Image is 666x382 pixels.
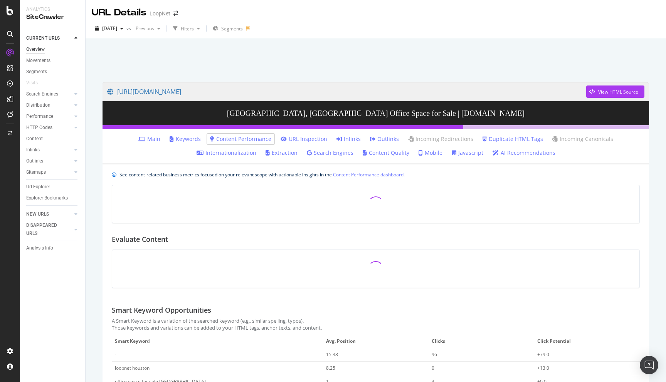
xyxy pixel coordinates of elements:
[483,135,543,143] a: Duplicate HTML Tags
[26,90,72,98] a: Search Engines
[173,11,178,16] div: arrow-right-arrow-left
[333,171,405,179] a: Content Performance dashboard.
[336,135,361,143] a: Inlinks
[26,135,43,143] div: Content
[326,351,415,358] div: 15.38
[133,22,163,35] button: Previous
[452,149,483,157] a: Javascript
[112,317,640,332] div: A Smart Keyword is a variation of the searched keyword (e.g., similar spelling, typos). Those key...
[221,25,243,32] span: Segments
[181,25,194,32] div: Filters
[102,25,117,32] span: 2025 May. 25th
[26,68,80,76] a: Segments
[210,135,271,143] a: Content Performance
[26,135,80,143] a: Content
[26,79,45,87] a: Visits
[26,183,50,191] div: Url Explorer
[419,149,442,157] a: Mobile
[26,210,72,218] a: NEW URLS
[26,168,72,176] a: Sitemaps
[150,10,170,17] div: LoopNet
[107,82,586,101] a: [URL][DOMAIN_NAME]
[170,135,201,143] a: Keywords
[26,101,72,109] a: Distribution
[112,236,168,243] h2: Evaluate Content
[363,149,409,157] a: Content Quality
[26,244,80,252] a: Analysis Info
[408,135,473,143] a: Incoming Redirections
[26,90,58,98] div: Search Engines
[26,146,72,154] a: Inlinks
[112,171,640,179] div: info banner
[586,85,644,98] button: View HTML Source
[26,112,53,121] div: Performance
[133,25,154,32] span: Previous
[432,338,529,345] span: Clicks
[640,356,658,374] div: Open Intercom Messenger
[26,101,50,109] div: Distribution
[26,68,47,76] div: Segments
[493,149,555,157] a: AI Recommendations
[370,135,399,143] a: Outlinks
[432,365,521,372] div: 0
[26,183,80,191] a: Url Explorer
[326,365,415,372] div: 8.25
[537,365,627,372] div: +13.0
[26,57,50,65] div: Movements
[126,25,133,32] span: vs
[26,210,49,218] div: NEW URLS
[326,338,424,345] span: Avg. Position
[92,6,146,19] div: URL Details
[197,149,256,157] a: Internationalization
[119,171,405,179] div: See content-related business metrics focused on your relevant scope with actionable insights in the
[26,146,40,154] div: Inlinks
[26,194,80,202] a: Explorer Bookmarks
[138,135,160,143] a: Main
[266,149,298,157] a: Extraction
[552,135,613,143] a: Incoming Canonicals
[598,89,638,95] div: View HTML Source
[210,22,246,35] button: Segments
[537,351,627,358] div: +79.0
[537,338,635,345] span: Click Potential
[26,112,72,121] a: Performance
[103,101,649,125] h3: [GEOGRAPHIC_DATA], [GEOGRAPHIC_DATA] Office Space for Sale | [DOMAIN_NAME]
[26,157,43,165] div: Outlinks
[26,124,52,132] div: HTTP Codes
[26,34,60,42] div: CURRENT URLS
[26,221,65,238] div: DISAPPEARED URLS
[26,221,72,238] a: DISAPPEARED URLS
[432,351,521,358] div: 96
[115,338,318,345] span: Smart Keyword
[26,157,72,165] a: Outlinks
[26,244,53,252] div: Analysis Info
[170,22,203,35] button: Filters
[26,6,79,13] div: Analytics
[26,57,80,65] a: Movements
[26,124,72,132] a: HTTP Codes
[92,22,126,35] button: [DATE]
[307,149,353,157] a: Search Engines
[112,307,211,314] h2: Smart Keyword Opportunities
[26,13,79,22] div: SiteCrawler
[26,79,38,87] div: Visits
[26,34,72,42] a: CURRENT URLS
[26,168,46,176] div: Sitemaps
[26,45,80,54] a: Overview
[281,135,327,143] a: URL Inspection
[115,365,150,372] div: loopnet houston
[26,45,45,54] div: Overview
[26,194,68,202] div: Explorer Bookmarks
[115,351,299,358] div: -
